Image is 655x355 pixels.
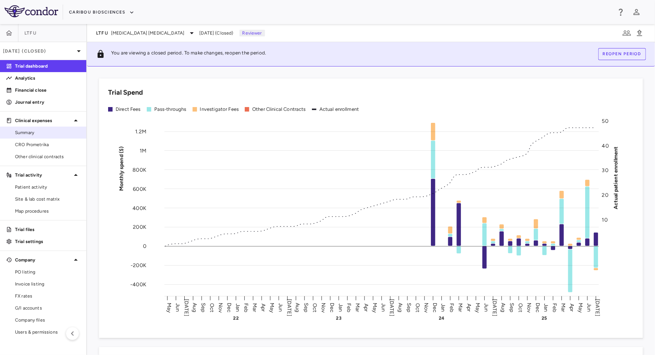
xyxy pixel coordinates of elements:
text: [DATE] [183,299,190,316]
span: CRO Prometrika [15,141,80,148]
text: [DATE] [286,299,292,316]
text: Dec [329,302,335,312]
text: Sep [200,303,206,312]
text: Aug [398,303,404,312]
p: Trial activity [15,172,71,178]
tspan: 40 [602,142,609,149]
text: Sep [406,303,412,312]
text: Oct [312,303,318,312]
text: 23 [336,316,342,321]
text: Mar [251,303,258,312]
text: May [166,302,172,313]
span: G/l accounts [15,305,80,311]
span: LTFU [96,30,108,36]
tspan: 1M [140,148,146,154]
text: Feb [449,303,455,312]
text: 24 [439,316,444,321]
span: Summary [15,129,80,136]
text: Jun [277,303,284,312]
text: Jun [483,303,489,312]
text: [DATE] [389,299,395,316]
tspan: Actual patient enrollment [613,146,619,209]
tspan: 0 [143,243,146,249]
text: May [269,302,275,313]
span: Patient activity [15,184,80,190]
text: Apr [466,303,472,311]
tspan: 800K [133,166,146,173]
img: logo-full-SnFGN8VE.png [5,5,58,17]
text: Oct [517,303,524,312]
text: Jun [380,303,387,312]
tspan: Monthly spend ($) [118,146,125,191]
div: Actual enrollment [319,106,359,113]
span: PO listing [15,269,80,275]
text: 22 [233,316,239,321]
text: Aug [500,303,507,312]
text: Nov [526,302,532,313]
button: Reopen period [598,48,646,60]
span: Map procedures [15,208,80,215]
p: Clinical expenses [15,117,71,124]
div: Investigator Fees [200,106,239,113]
tspan: 200K [133,224,146,230]
text: Dec [226,302,232,312]
text: Aug [295,303,301,312]
text: Nov [217,302,224,313]
tspan: -400K [130,281,146,288]
p: Trial dashboard [15,63,80,69]
p: Analytics [15,75,80,82]
text: Sep [303,303,309,312]
text: 25 [542,316,547,321]
text: Nov [423,302,429,313]
tspan: 600K [133,186,146,192]
div: Direct Fees [116,106,141,113]
span: Invoice listing [15,281,80,287]
text: Jan [440,303,447,311]
tspan: 400K [133,205,146,211]
text: Mar [354,303,361,312]
text: Apr [569,303,575,311]
span: FX rates [15,293,80,299]
p: [DATE] (Closed) [3,48,74,54]
tspan: 50 [602,118,608,124]
text: Nov [320,302,327,313]
text: May [372,302,378,313]
text: May [577,302,584,313]
tspan: 20 [602,192,608,198]
text: Apr [260,303,267,311]
h6: Trial Spend [108,88,143,98]
text: Dec [432,302,438,312]
text: Mar [560,303,567,312]
text: [DATE] [492,299,498,316]
p: Company [15,257,71,263]
text: Jan [337,303,344,311]
p: Trial settings [15,238,80,245]
text: Oct [209,303,215,312]
p: Journal entry [15,99,80,106]
text: Jun [175,303,181,312]
text: Apr [363,303,369,311]
text: Feb [346,303,352,312]
text: Oct [414,303,421,312]
div: Other Clinical Contracts [252,106,306,113]
tspan: 1.2M [135,128,146,135]
span: Users & permissions [15,329,80,335]
text: Dec [535,302,541,312]
span: [DATE] (Closed) [199,30,233,36]
span: Other clinical contracts [15,153,80,160]
text: Jan [543,303,550,311]
tspan: 30 [602,167,608,174]
span: Company files [15,317,80,323]
text: Feb [552,303,558,312]
p: Trial files [15,226,80,233]
text: Sep [509,303,515,312]
tspan: -200K [131,262,146,269]
text: Jan [235,303,241,311]
span: [MEDICAL_DATA] [MEDICAL_DATA] [111,30,184,36]
text: Feb [243,303,250,312]
span: LTFU [24,30,36,36]
button: Caribou Biosciences [69,6,134,18]
text: Jun [586,303,592,312]
tspan: 10 [602,216,608,223]
p: Reviewer [239,30,265,36]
